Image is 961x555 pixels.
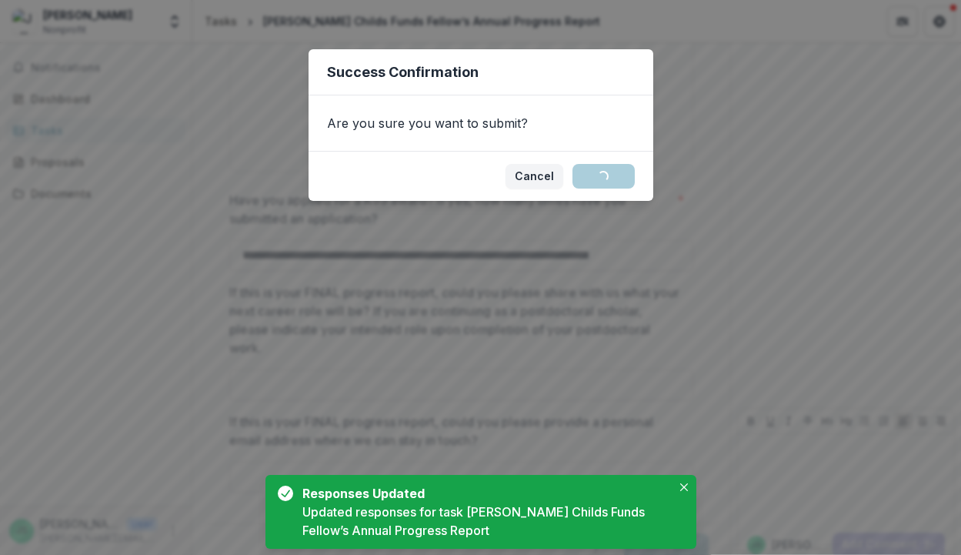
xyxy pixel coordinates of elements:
div: Responses Updated [302,484,666,503]
button: Close [675,478,693,496]
div: Updated responses for task [PERSON_NAME] Childs Funds Fellow’s Annual Progress Report [302,503,672,540]
button: Cancel [506,164,563,189]
header: Success Confirmation [309,49,653,95]
div: Are you sure you want to submit? [309,95,653,151]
